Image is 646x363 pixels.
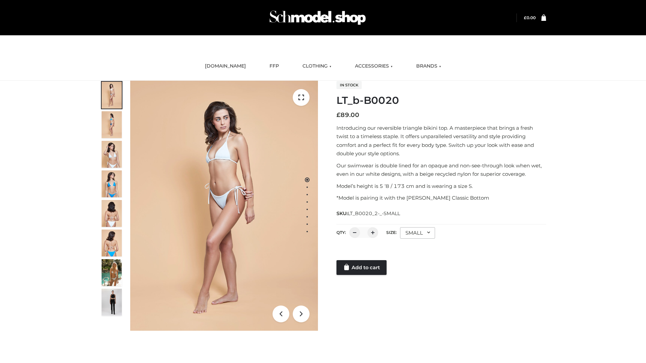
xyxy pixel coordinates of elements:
img: ArielClassicBikiniTop_CloudNine_AzureSky_OW114ECO_3-scaled.jpg [102,141,122,168]
img: ArielClassicBikiniTop_CloudNine_AzureSky_OW114ECO_4-scaled.jpg [102,170,122,197]
span: SKU: [336,209,401,217]
img: Schmodel Admin 964 [267,4,368,31]
span: £ [336,111,340,119]
img: 49df5f96394c49d8b5cbdcda3511328a.HD-1080p-2.5Mbps-49301101_thumbnail.jpg [102,289,122,316]
img: ArielClassicBikiniTop_CloudNine_AzureSky_OW114ECO_2-scaled.jpg [102,111,122,138]
bdi: 89.00 [336,111,359,119]
a: FFP [264,59,284,74]
a: CLOTHING [297,59,336,74]
img: ArielClassicBikiniTop_CloudNine_AzureSky_OW114ECO_8-scaled.jpg [102,230,122,256]
h1: LT_b-B0020 [336,94,546,107]
a: [DOMAIN_NAME] [200,59,251,74]
a: £0.00 [524,15,536,20]
a: BRANDS [411,59,446,74]
a: ACCESSORIES [350,59,398,74]
span: LT_B0020_2-_-SMALL [348,210,400,216]
img: ArielClassicBikiniTop_CloudNine_AzureSky_OW114ECO_1 [130,81,318,331]
div: SMALL [400,227,435,239]
p: *Model is pairing it with the [PERSON_NAME] Classic Bottom [336,194,546,202]
a: Add to cart [336,260,387,275]
img: ArielClassicBikiniTop_CloudNine_AzureSky_OW114ECO_1-scaled.jpg [102,82,122,109]
label: QTY: [336,230,346,235]
bdi: 0.00 [524,15,536,20]
img: ArielClassicBikiniTop_CloudNine_AzureSky_OW114ECO_7-scaled.jpg [102,200,122,227]
label: Size: [386,230,397,235]
p: Our swimwear is double lined for an opaque and non-see-through look when wet, even in our white d... [336,161,546,178]
span: In stock [336,81,362,89]
span: £ [524,15,527,20]
p: Model’s height is 5 ‘8 / 173 cm and is wearing a size S. [336,182,546,191]
p: Introducing our reversible triangle bikini top. A masterpiece that brings a fresh twist to a time... [336,124,546,158]
img: Arieltop_CloudNine_AzureSky2.jpg [102,259,122,286]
